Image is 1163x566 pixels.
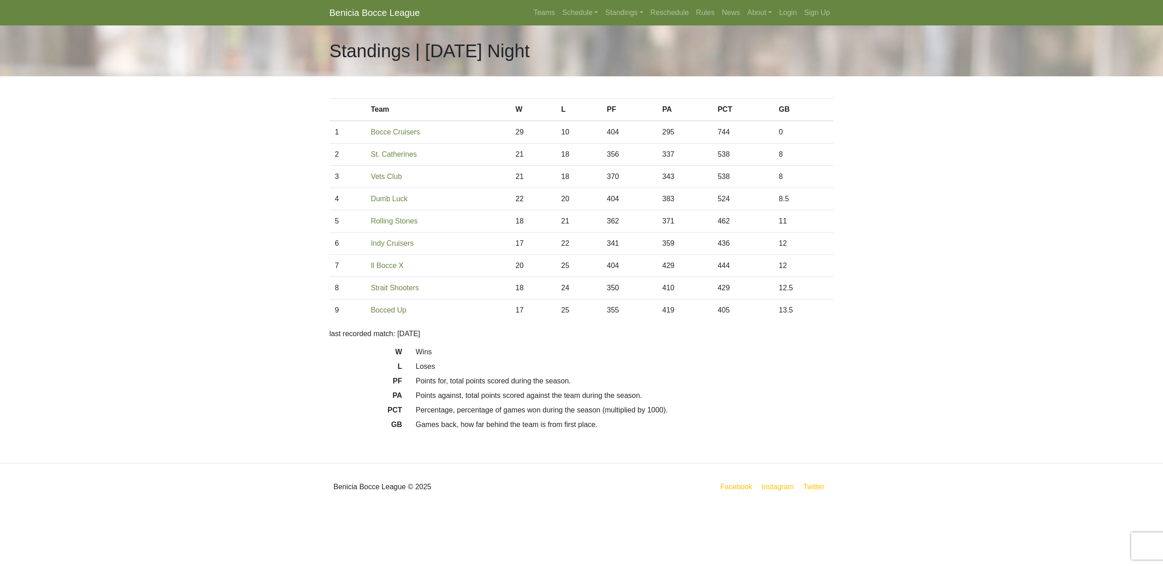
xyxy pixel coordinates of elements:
td: 18 [510,210,556,233]
a: Benicia Bocce League [329,4,420,22]
a: Rules [692,4,718,22]
td: 355 [601,299,657,322]
td: 370 [601,166,657,188]
td: 24 [556,277,601,299]
td: 29 [510,121,556,144]
td: 2 [329,144,365,166]
dd: Games back, how far behind the team is from first place. [409,419,840,430]
td: 11 [773,210,834,233]
a: Login [775,4,800,22]
td: 6 [329,233,365,255]
a: Rolling Stones [371,217,417,225]
td: 25 [556,299,601,322]
td: 3 [329,166,365,188]
th: GB [773,99,834,121]
p: last recorded match: [DATE] [329,328,834,339]
a: Strait Shooters [371,284,419,292]
td: 744 [712,121,774,144]
td: 9 [329,299,365,322]
a: Sign Up [800,4,834,22]
th: Team [365,99,510,121]
td: 538 [712,144,774,166]
th: PA [657,99,712,121]
a: Facebook [719,481,754,492]
td: 12 [773,255,834,277]
dt: PA [323,390,409,405]
a: Bocced Up [371,306,406,314]
th: L [556,99,601,121]
td: 362 [601,210,657,233]
a: Reschedule [647,4,693,22]
td: 405 [712,299,774,322]
a: Twitter [801,481,832,492]
dt: L [323,361,409,376]
td: 17 [510,299,556,322]
a: Bocce Cruisers [371,128,420,136]
dt: PCT [323,405,409,419]
a: Instagram [760,481,795,492]
td: 343 [657,166,712,188]
td: 20 [510,255,556,277]
td: 359 [657,233,712,255]
td: 436 [712,233,774,255]
td: 21 [510,166,556,188]
td: 7 [329,255,365,277]
dd: Loses [409,361,840,372]
td: 12 [773,233,834,255]
dt: PF [323,376,409,390]
td: 8 [773,144,834,166]
td: 20 [556,188,601,210]
dd: Points against, total points scored against the team during the season. [409,390,840,401]
td: 25 [556,255,601,277]
td: 21 [556,210,601,233]
td: 419 [657,299,712,322]
td: 8 [329,277,365,299]
a: Schedule [559,4,602,22]
td: 1 [329,121,365,144]
td: 404 [601,188,657,210]
a: Vets Club [371,173,402,180]
td: 350 [601,277,657,299]
td: 337 [657,144,712,166]
td: 22 [556,233,601,255]
td: 13.5 [773,299,834,322]
td: 295 [657,121,712,144]
a: St. Catherines [371,150,417,158]
td: 4 [329,188,365,210]
td: 404 [601,121,657,144]
td: 8 [773,166,834,188]
dd: Percentage, percentage of games won during the season (multiplied by 1000). [409,405,840,416]
dd: Points for, total points scored during the season. [409,376,840,387]
th: PCT [712,99,774,121]
td: 21 [510,144,556,166]
a: Teams [530,4,558,22]
dt: GB [323,419,409,434]
td: 8.5 [773,188,834,210]
td: 18 [510,277,556,299]
a: Standings [601,4,646,22]
td: 17 [510,233,556,255]
td: 18 [556,166,601,188]
td: 356 [601,144,657,166]
a: Dumb Luck [371,195,408,203]
dt: W [323,347,409,361]
th: PF [601,99,657,121]
td: 341 [601,233,657,255]
td: 524 [712,188,774,210]
a: Indy Cruisers [371,239,413,247]
td: 12.5 [773,277,834,299]
td: 444 [712,255,774,277]
td: 410 [657,277,712,299]
td: 429 [712,277,774,299]
a: News [718,4,744,22]
td: 10 [556,121,601,144]
td: 429 [657,255,712,277]
a: Il Bocce X [371,262,403,269]
td: 22 [510,188,556,210]
td: 371 [657,210,712,233]
td: 383 [657,188,712,210]
td: 18 [556,144,601,166]
div: Benicia Bocce League © 2025 [323,471,581,503]
td: 538 [712,166,774,188]
td: 404 [601,255,657,277]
